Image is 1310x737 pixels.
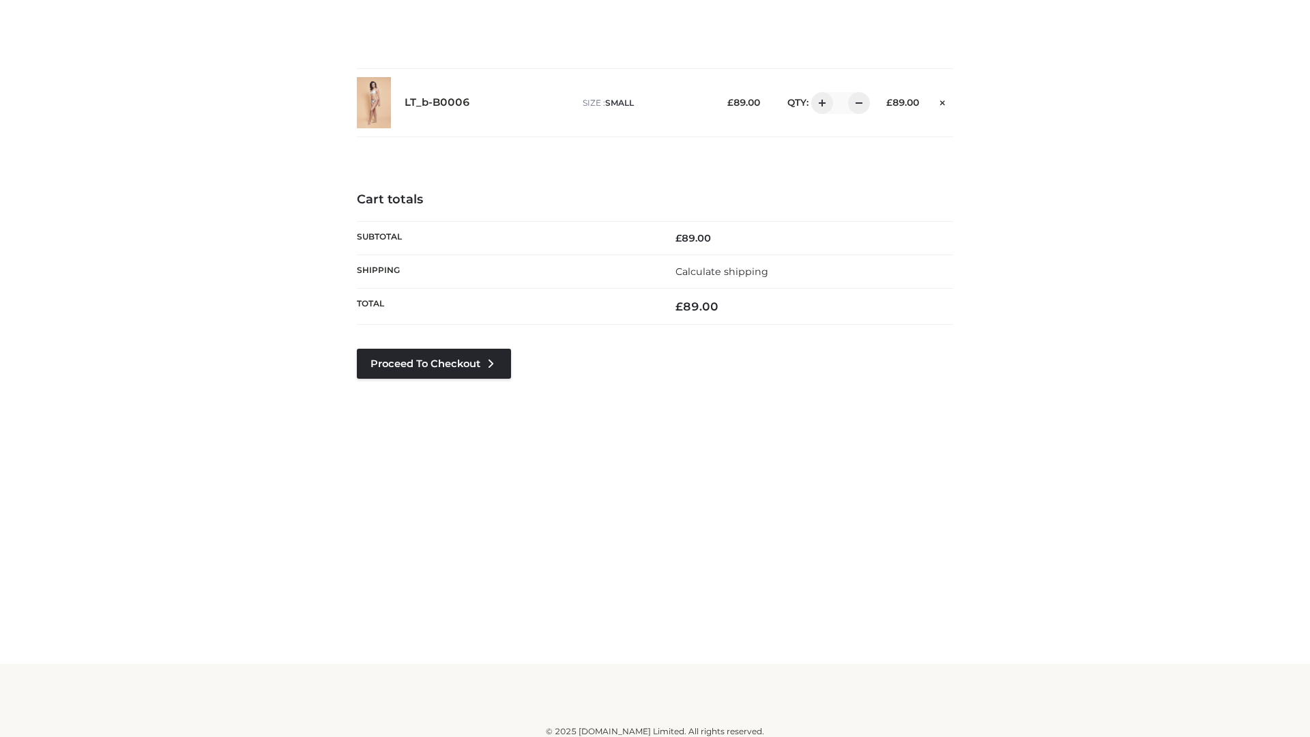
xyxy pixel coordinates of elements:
th: Shipping [357,255,655,288]
span: SMALL [605,98,634,108]
a: LT_b-B0006 [405,96,470,109]
a: Calculate shipping [675,265,768,278]
span: £ [727,97,733,108]
bdi: 89.00 [675,300,718,313]
a: Proceed to Checkout [357,349,511,379]
th: Subtotal [357,221,655,255]
th: Total [357,289,655,325]
span: £ [886,97,892,108]
bdi: 89.00 [886,97,919,108]
span: £ [675,232,682,244]
span: £ [675,300,683,313]
h4: Cart totals [357,192,953,207]
p: size : [583,97,706,109]
bdi: 89.00 [727,97,760,108]
div: QTY: [774,92,865,114]
bdi: 89.00 [675,232,711,244]
a: Remove this item [933,92,953,110]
